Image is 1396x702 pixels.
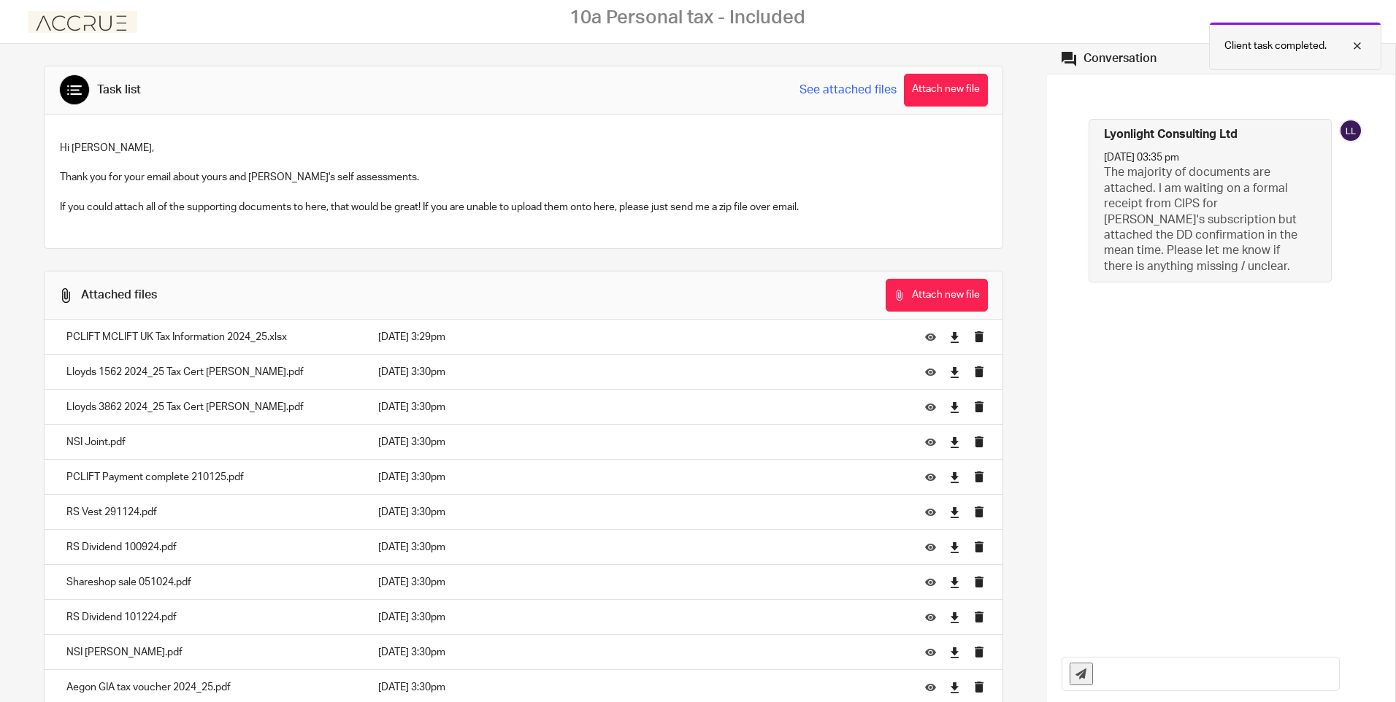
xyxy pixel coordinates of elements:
button: Attach new file [886,279,988,312]
p: RS Dividend 101224.pdf [66,610,349,625]
p: Hi [PERSON_NAME], [60,141,988,155]
p: [DATE] 3:30pm [378,435,904,450]
p: [DATE] 3:30pm [378,680,904,695]
p: Lloyds 3862 2024_25 Tax Cert [PERSON_NAME].pdf [66,400,349,414]
p: PCLIFT MCLIFT UK Tax Information 2024_25.xlsx [66,330,349,344]
p: [DATE] 3:30pm [378,365,904,379]
div: Task list [97,82,141,98]
a: Download [949,400,960,414]
a: Download [949,435,960,450]
a: Download [949,330,960,344]
p: RS Dividend 100924.pdf [66,540,349,555]
p: [DATE] 3:30pm [378,505,904,520]
p: [DATE] 3:29pm [378,330,904,344]
p: [DATE] 3:30pm [378,645,904,660]
a: Download [949,575,960,590]
a: Download [949,610,960,625]
p: PCLIFT Payment complete 210125.pdf [66,470,349,485]
p: [DATE] 3:30pm [378,575,904,590]
p: [DATE] 3:30pm [378,470,904,485]
p: NSI Joint.pdf [66,435,349,450]
p: [DATE] 3:30pm [378,400,904,414]
p: If you could attach all of the supporting documents to here, that would be great! If you are unab... [60,200,988,215]
p: Aegon GIA tax voucher 2024_25.pdf [66,680,349,695]
a: Download [949,645,960,660]
a: Download [949,505,960,520]
h4: Lyonlight Consulting Ltd [1104,127,1238,142]
p: Thank you for your email about yours and [PERSON_NAME]'s self assessments. [60,170,988,185]
a: Download [949,365,960,379]
p: Lloyds 1562 2024_25 Tax Cert [PERSON_NAME].pdf [66,365,349,379]
p: Shareshop sale 051024.pdf [66,575,349,590]
a: Download [949,470,960,485]
h2: 10a Personal tax - Included [569,7,805,29]
p: RS Vest 291124.pdf [66,505,349,520]
p: Client task completed. [1224,39,1327,53]
a: See attached files [799,82,897,99]
img: Accrue%20logo.png [28,11,137,33]
a: Download [949,540,960,555]
div: Attached files [81,288,157,303]
a: Download [949,680,960,695]
img: svg%3E [1339,119,1362,142]
p: [DATE] 3:30pm [378,610,904,625]
p: [DATE] 03:35 pm [1104,150,1179,165]
p: [DATE] 3:30pm [378,540,904,555]
button: Attach new file [904,74,988,107]
p: The majority of documents are attached. I am waiting on a formal receipt from CIPS for [PERSON_NA... [1104,165,1303,274]
p: NSI [PERSON_NAME].pdf [66,645,349,660]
